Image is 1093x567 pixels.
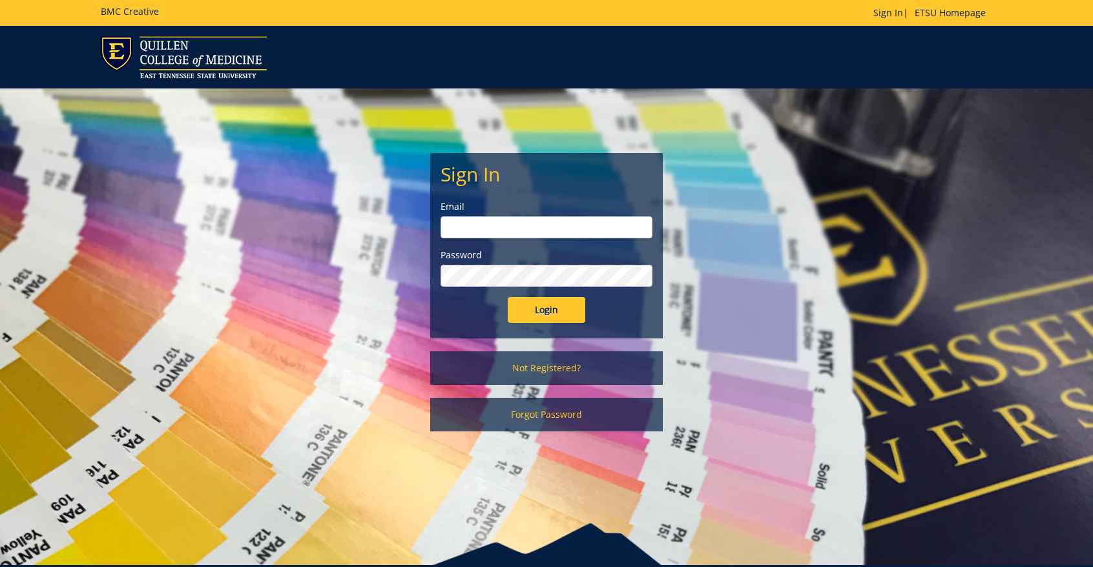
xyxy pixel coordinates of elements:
[508,297,585,323] input: Login
[441,163,652,185] h2: Sign In
[441,249,652,262] label: Password
[873,6,992,19] p: |
[430,398,663,431] a: Forgot Password
[101,6,159,16] h5: BMC Creative
[908,6,992,19] a: ETSU Homepage
[101,36,267,78] img: ETSU logo
[873,6,903,19] a: Sign In
[430,351,663,385] a: Not Registered?
[441,200,652,213] label: Email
